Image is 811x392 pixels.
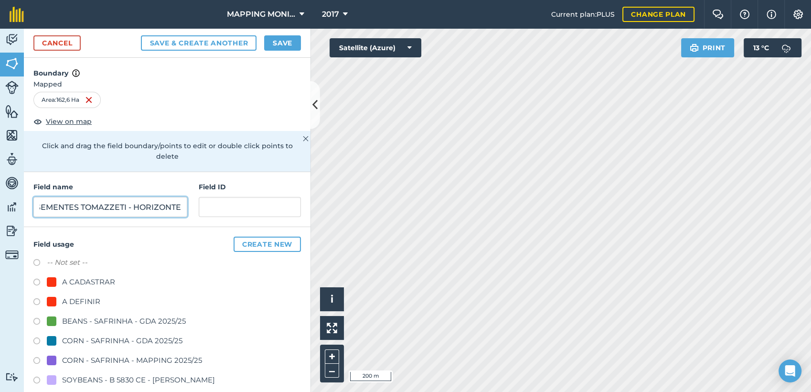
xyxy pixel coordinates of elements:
div: CORN - SAFRINHA - GDA 2025/25 [62,335,182,347]
button: Satellite (Azure) [330,38,421,57]
div: Area : 162,6 Ha [33,92,101,108]
button: Print [681,38,735,57]
img: svg+xml;base64,PHN2ZyB4bWxucz0iaHR0cDovL3d3dy53My5vcmcvMjAwMC9zdmciIHdpZHRoPSI1NiIgaGVpZ2h0PSI2MC... [5,128,19,142]
img: fieldmargin Logo [10,7,24,22]
img: svg+xml;base64,PD94bWwgdmVyc2lvbj0iMS4wIiBlbmNvZGluZz0idXRmLTgiPz4KPCEtLSBHZW5lcmF0b3I6IEFkb2JlIE... [5,200,19,214]
button: + [325,349,339,364]
span: Mapped [24,79,310,89]
img: svg+xml;base64,PD94bWwgdmVyc2lvbj0iMS4wIiBlbmNvZGluZz0idXRmLTgiPz4KPCEtLSBHZW5lcmF0b3I6IEFkb2JlIE... [777,38,796,57]
label: -- Not set -- [47,257,87,268]
img: svg+xml;base64,PD94bWwgdmVyc2lvbj0iMS4wIiBlbmNvZGluZz0idXRmLTgiPz4KPCEtLSBHZW5lcmF0b3I6IEFkb2JlIE... [5,372,19,381]
button: i [320,287,344,311]
img: svg+xml;base64,PHN2ZyB4bWxucz0iaHR0cDovL3d3dy53My5vcmcvMjAwMC9zdmciIHdpZHRoPSIxNiIgaGVpZ2h0PSIyNC... [85,94,93,106]
img: Four arrows, one pointing top left, one top right, one bottom right and the last bottom left [327,323,337,333]
img: A question mark icon [739,10,750,19]
a: Change plan [622,7,694,22]
h4: Field name [33,182,187,192]
img: svg+xml;base64,PD94bWwgdmVyc2lvbj0iMS4wIiBlbmNvZGluZz0idXRmLTgiPz4KPCEtLSBHZW5lcmF0b3I6IEFkb2JlIE... [5,81,19,94]
button: 13 °C [744,38,801,57]
button: – [325,364,339,378]
img: A cog icon [792,10,804,19]
button: Create new [234,237,301,252]
span: View on map [46,116,92,127]
a: Cancel [33,35,81,51]
span: Current plan : PLUS [551,9,615,20]
h4: Boundary [24,58,310,79]
img: svg+xml;base64,PD94bWwgdmVyc2lvbj0iMS4wIiBlbmNvZGluZz0idXRmLTgiPz4KPCEtLSBHZW5lcmF0b3I6IEFkb2JlIE... [5,33,19,47]
button: Save & Create Another [141,35,256,51]
img: svg+xml;base64,PHN2ZyB4bWxucz0iaHR0cDovL3d3dy53My5vcmcvMjAwMC9zdmciIHdpZHRoPSIyMiIgaGVpZ2h0PSIzMC... [303,133,309,144]
img: svg+xml;base64,PHN2ZyB4bWxucz0iaHR0cDovL3d3dy53My5vcmcvMjAwMC9zdmciIHdpZHRoPSIxOSIgaGVpZ2h0PSIyNC... [690,42,699,54]
button: View on map [33,116,92,127]
p: Click and drag the field boundary/points to edit or double click points to delete [33,141,301,162]
img: svg+xml;base64,PD94bWwgdmVyc2lvbj0iMS4wIiBlbmNvZGluZz0idXRmLTgiPz4KPCEtLSBHZW5lcmF0b3I6IEFkb2JlIE... [5,152,19,166]
div: CORN - SAFRINHA - MAPPING 2025/25 [62,355,202,366]
span: MAPPING MONITORAMENTO AGRICOLA [227,9,296,20]
span: 13 ° C [753,38,769,57]
button: Save [264,35,301,51]
img: svg+xml;base64,PD94bWwgdmVyc2lvbj0iMS4wIiBlbmNvZGluZz0idXRmLTgiPz4KPCEtLSBHZW5lcmF0b3I6IEFkb2JlIE... [5,176,19,190]
img: svg+xml;base64,PHN2ZyB4bWxucz0iaHR0cDovL3d3dy53My5vcmcvMjAwMC9zdmciIHdpZHRoPSIxOCIgaGVpZ2h0PSIyNC... [33,116,42,127]
img: svg+xml;base64,PD94bWwgdmVyc2lvbj0iMS4wIiBlbmNvZGluZz0idXRmLTgiPz4KPCEtLSBHZW5lcmF0b3I6IEFkb2JlIE... [5,248,19,261]
div: Open Intercom Messenger [779,359,801,382]
span: i [331,293,333,305]
img: Two speech bubbles overlapping with the left bubble in the forefront [712,10,724,19]
div: A DEFINIR [62,296,100,307]
h4: Field usage [33,237,301,252]
img: svg+xml;base64,PHN2ZyB4bWxucz0iaHR0cDovL3d3dy53My5vcmcvMjAwMC9zdmciIHdpZHRoPSIxNyIgaGVpZ2h0PSIxNy... [767,9,776,20]
img: svg+xml;base64,PD94bWwgdmVyc2lvbj0iMS4wIiBlbmNvZGluZz0idXRmLTgiPz4KPCEtLSBHZW5lcmF0b3I6IEFkb2JlIE... [5,224,19,238]
div: A CADASTRAR [62,276,115,288]
span: 2017 [322,9,339,20]
h4: Field ID [199,182,301,192]
img: svg+xml;base64,PHN2ZyB4bWxucz0iaHR0cDovL3d3dy53My5vcmcvMjAwMC9zdmciIHdpZHRoPSI1NiIgaGVpZ2h0PSI2MC... [5,56,19,71]
div: BEANS - SAFRINHA - GDA 2025/25 [62,316,186,327]
img: svg+xml;base64,PHN2ZyB4bWxucz0iaHR0cDovL3d3dy53My5vcmcvMjAwMC9zdmciIHdpZHRoPSIxNyIgaGVpZ2h0PSIxNy... [72,67,80,79]
img: svg+xml;base64,PHN2ZyB4bWxucz0iaHR0cDovL3d3dy53My5vcmcvMjAwMC9zdmciIHdpZHRoPSI1NiIgaGVpZ2h0PSI2MC... [5,104,19,119]
div: SOYBEANS - B 5830 CE - [PERSON_NAME] [62,374,215,386]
